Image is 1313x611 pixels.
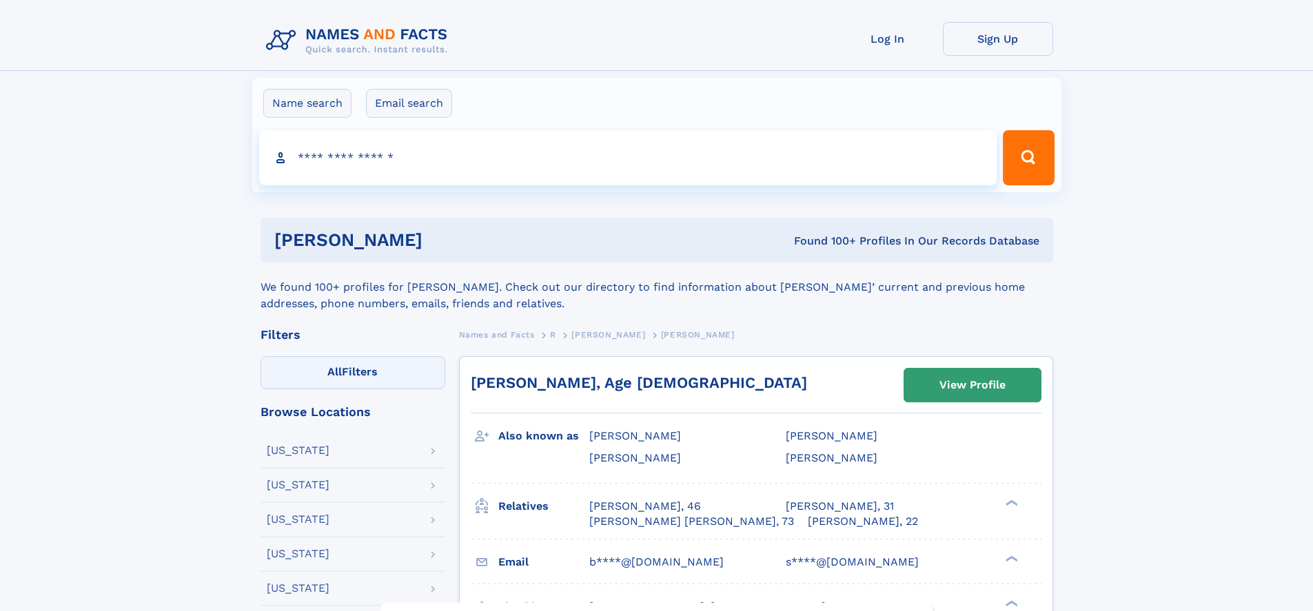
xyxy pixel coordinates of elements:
[498,424,589,448] h3: Also known as
[786,499,894,514] a: [PERSON_NAME], 31
[571,330,645,340] span: [PERSON_NAME]
[833,22,943,56] a: Log In
[589,514,794,529] a: [PERSON_NAME] [PERSON_NAME], 73
[1002,498,1019,507] div: ❯
[267,479,329,490] div: [US_STATE]
[571,326,645,343] a: [PERSON_NAME]
[589,429,681,442] span: [PERSON_NAME]
[661,330,735,340] span: [PERSON_NAME]
[267,514,329,525] div: [US_STATE]
[267,445,329,456] div: [US_STATE]
[459,326,535,343] a: Names and Facts
[498,550,589,574] h3: Email
[261,262,1053,312] div: We found 100+ profiles for [PERSON_NAME]. Check out our directory to find information about [PERS...
[608,234,1039,249] div: Found 100+ Profiles In Our Records Database
[589,499,701,514] a: [PERSON_NAME], 46
[366,89,452,118] label: Email search
[786,451,877,464] span: [PERSON_NAME]
[939,369,1006,401] div: View Profile
[327,365,342,378] span: All
[471,374,807,391] a: [PERSON_NAME], Age [DEMOGRAPHIC_DATA]
[808,514,918,529] a: [PERSON_NAME], 22
[274,231,609,249] h1: [PERSON_NAME]
[786,429,877,442] span: [PERSON_NAME]
[263,89,352,118] label: Name search
[261,406,445,418] div: Browse Locations
[550,330,556,340] span: R
[1002,554,1019,563] div: ❯
[589,451,681,464] span: [PERSON_NAME]
[261,329,445,341] div: Filters
[1002,599,1019,608] div: ❯
[1003,130,1054,185] button: Search Button
[267,583,329,594] div: [US_STATE]
[261,22,459,59] img: Logo Names and Facts
[259,130,997,185] input: search input
[267,548,329,559] div: [US_STATE]
[943,22,1053,56] a: Sign Up
[498,495,589,518] h3: Relatives
[261,356,445,389] label: Filters
[904,369,1041,402] a: View Profile
[550,326,556,343] a: R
